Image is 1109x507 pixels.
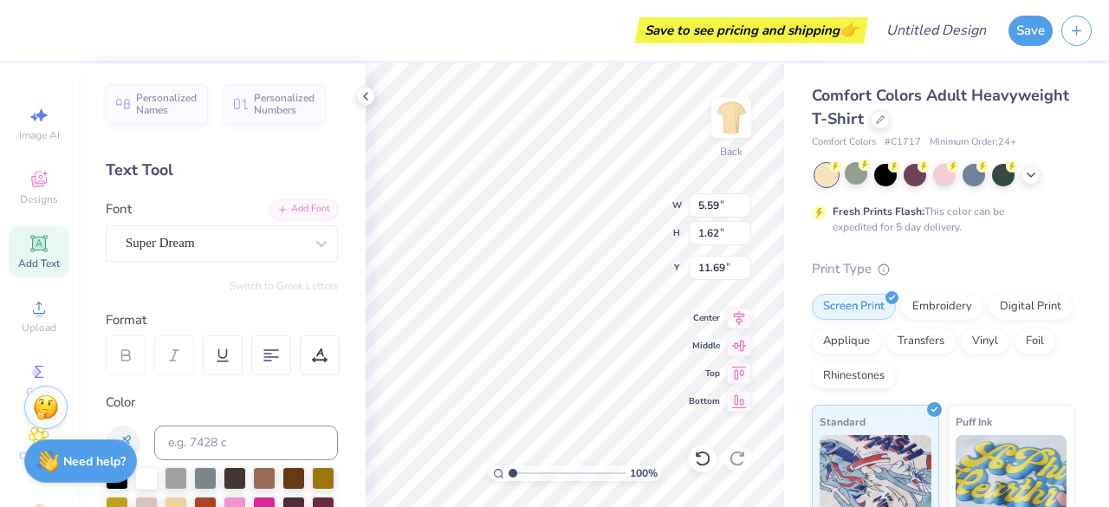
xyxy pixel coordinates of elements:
[22,321,56,335] span: Upload
[840,19,859,40] span: 👉
[820,413,866,431] span: Standard
[812,85,1069,129] span: Comfort Colors Adult Heavyweight T-Shirt
[961,328,1009,354] div: Vinyl
[254,92,315,116] span: Personalized Numbers
[885,135,921,150] span: # C1717
[833,205,924,218] strong: Fresh Prints Flash:
[26,385,53,399] span: Greek
[63,453,126,470] strong: Need help?
[720,144,743,159] div: Back
[639,17,864,43] div: Save to see pricing and shipping
[989,294,1073,320] div: Digital Print
[812,328,881,354] div: Applique
[833,204,1046,235] div: This color can be expedited for 5 day delivery.
[106,159,338,182] div: Text Tool
[230,279,338,293] button: Switch to Greek Letters
[106,310,340,330] div: Format
[689,340,720,352] span: Middle
[106,393,338,413] div: Color
[812,363,896,389] div: Rhinestones
[812,294,896,320] div: Screen Print
[154,426,338,460] input: e.g. 7428 c
[872,13,1000,48] input: Untitled Design
[18,257,60,270] span: Add Text
[1008,16,1053,46] button: Save
[136,92,198,116] span: Personalized Names
[269,199,338,219] div: Add Font
[630,465,658,481] span: 100 %
[812,259,1074,279] div: Print Type
[714,101,749,135] img: Back
[1015,328,1055,354] div: Foil
[901,294,983,320] div: Embroidery
[19,128,60,142] span: Image AI
[956,413,992,431] span: Puff Ink
[886,328,956,354] div: Transfers
[689,395,720,407] span: Bottom
[930,135,1016,150] span: Minimum Order: 24 +
[689,367,720,380] span: Top
[812,135,876,150] span: Comfort Colors
[9,449,69,477] span: Clipart & logos
[689,312,720,324] span: Center
[106,199,132,219] label: Font
[20,192,58,206] span: Designs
